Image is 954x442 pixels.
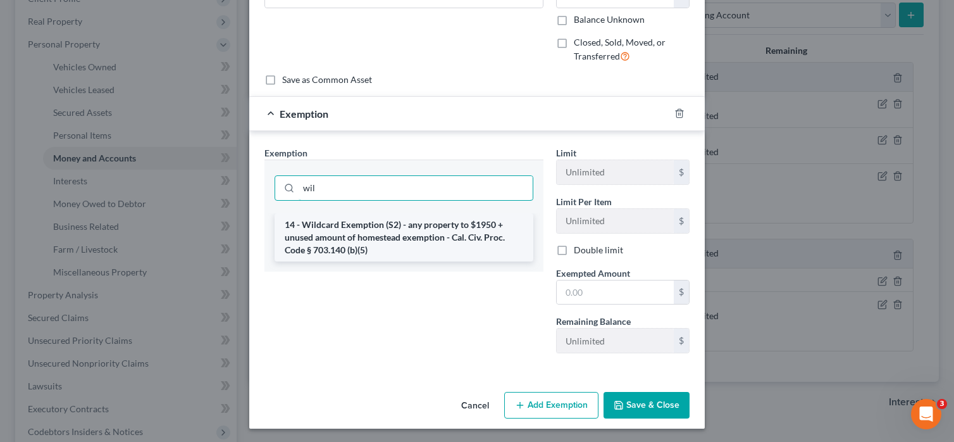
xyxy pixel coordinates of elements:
div: $ [674,209,689,233]
input: -- [557,160,674,184]
label: Balance Unknown [574,13,645,26]
span: Exempted Amount [556,268,630,279]
span: 3 [937,399,947,409]
input: 0.00 [557,281,674,305]
label: Save as Common Asset [282,73,372,86]
input: -- [557,329,674,353]
span: Closed, Sold, Moved, or Transferred [574,37,666,61]
input: -- [557,209,674,233]
li: 14 - Wildcard Exemption (S2) - any property to $1950 + unused amount of homestead exemption - Cal... [275,213,533,262]
label: Limit Per Item [556,195,612,208]
span: Limit [556,148,576,158]
div: $ [674,329,689,353]
button: Cancel [451,393,499,419]
iframe: Intercom live chat [911,399,941,429]
label: Remaining Balance [556,315,631,328]
button: Add Exemption [504,392,598,419]
div: $ [674,160,689,184]
input: Search exemption rules... [299,176,533,200]
button: Save & Close [604,392,690,419]
div: $ [674,281,689,305]
span: Exemption [280,108,328,120]
label: Double limit [574,244,623,256]
span: Exemption [264,148,307,158]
